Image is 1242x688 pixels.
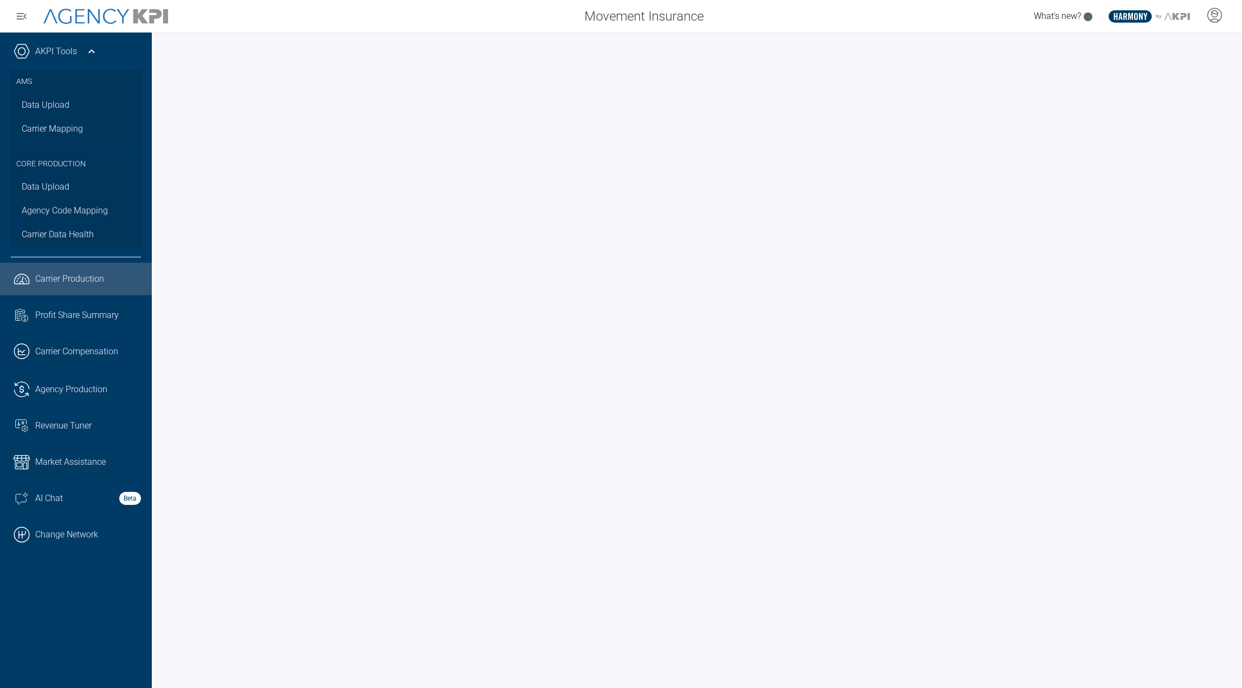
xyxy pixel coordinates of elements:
[43,9,168,24] img: AgencyKPI
[35,456,106,469] span: Market Assistance
[11,117,141,141] a: Carrier Mapping
[35,309,119,322] span: Profit Share Summary
[35,419,92,432] span: Revenue Tuner
[11,223,141,246] a: Carrier Data Health
[1034,11,1081,21] span: What's new?
[35,45,77,58] a: AKPI Tools
[16,70,136,93] h3: AMS
[16,146,136,176] h3: Core Production
[35,272,104,285] span: Carrier Production
[11,175,141,199] a: Data Upload
[11,199,141,223] a: Agency Code Mapping
[11,93,141,117] a: Data Upload
[35,492,63,505] span: AI Chat
[35,383,107,396] span: Agency Production
[119,492,141,505] strong: Beta
[35,345,118,358] span: Carrier Compensation
[22,228,94,241] span: Carrier Data Health
[584,7,704,26] span: Movement Insurance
